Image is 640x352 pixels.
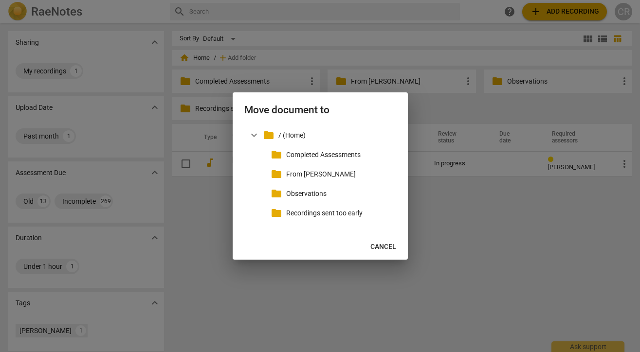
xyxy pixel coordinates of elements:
span: folder [263,129,274,141]
span: expand_more [248,129,260,141]
span: folder [271,149,282,160]
span: folder [271,188,282,199]
span: folder [271,168,282,180]
span: folder [271,207,282,219]
span: Cancel [370,242,396,252]
p: Recordings sent too early [286,208,392,218]
p: Observations [286,189,392,199]
button: Cancel [363,238,404,256]
p: / (Home) [278,130,392,141]
p: From Tatiana [286,169,392,179]
p: Completed Assessments [286,150,392,160]
h2: Move document to [244,104,396,116]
